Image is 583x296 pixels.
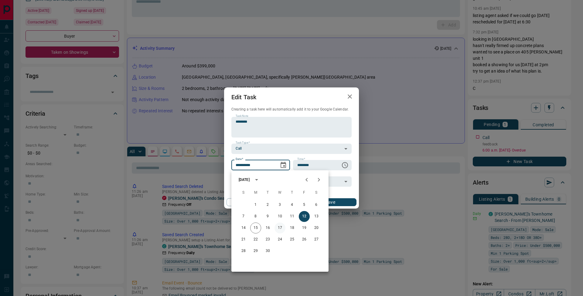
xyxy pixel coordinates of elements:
span: Wednesday [274,187,285,199]
button: Cancel [227,198,278,206]
button: 1 [250,199,261,210]
label: Date [236,157,243,161]
button: 11 [287,211,298,222]
span: Friday [299,187,310,199]
label: Task Note [236,114,248,118]
button: 22 [250,234,261,245]
button: 21 [238,234,249,245]
button: 3 [274,199,285,210]
button: 9 [262,211,273,222]
button: 27 [311,234,322,245]
button: 5 [299,199,310,210]
button: 4 [287,199,298,210]
button: Save [305,198,356,206]
button: Choose date, selected date is Sep 12, 2025 [277,159,289,171]
button: 28 [238,246,249,257]
span: Tuesday [262,187,273,199]
button: 16 [262,223,273,233]
button: 19 [299,223,310,233]
button: Next month [313,174,325,186]
span: Sunday [238,187,249,199]
button: 18 [287,223,298,233]
button: Choose time, selected time is 6:00 AM [339,159,351,171]
span: Thursday [287,187,298,199]
button: 26 [299,234,310,245]
button: 8 [250,211,261,222]
button: 12 [299,211,310,222]
button: 30 [262,246,273,257]
div: Call [231,144,352,154]
span: Monday [250,187,261,199]
label: Task Type [236,141,250,145]
button: 6 [311,199,322,210]
button: 23 [262,234,273,245]
button: 10 [274,211,285,222]
p: Creating a task here will automatically add it to your Google Calendar. [231,107,352,112]
button: calendar view is open, switch to year view [251,175,262,185]
button: Previous month [301,174,313,186]
button: 25 [287,234,298,245]
button: 20 [311,223,322,233]
label: Time [297,157,305,161]
button: 2 [262,199,273,210]
button: 14 [238,223,249,233]
span: Saturday [311,187,322,199]
div: [DATE] [239,177,250,182]
button: 13 [311,211,322,222]
button: 15 [250,223,261,233]
h2: Edit Task [224,87,264,107]
button: 29 [250,246,261,257]
button: 17 [274,223,285,233]
button: 24 [274,234,285,245]
button: 7 [238,211,249,222]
